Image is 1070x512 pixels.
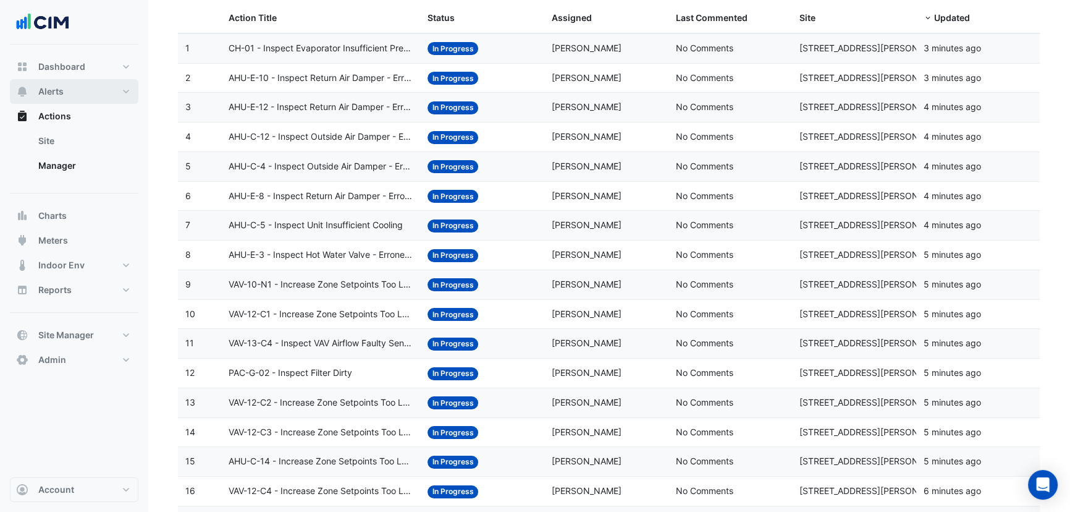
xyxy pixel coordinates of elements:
span: Actions [38,110,71,122]
span: 15 [185,456,195,466]
span: [PERSON_NAME] [552,427,621,437]
span: [STREET_ADDRESS][PERSON_NAME] [799,72,950,83]
button: Alerts [10,79,138,104]
span: In Progress [428,396,479,409]
span: Assigned [552,12,592,23]
span: Meters [38,234,68,247]
span: VAV-12-C2 - Increase Zone Setpoints Too Low (Energy Saving) [229,396,412,410]
span: 2025-10-10T12:09:33.140 [924,131,981,142]
span: VAV-13-C4 - Inspect VAV Airflow Faulty Sensor [229,336,412,351]
span: No Comments [675,367,733,378]
span: 2025-10-10T12:07:52.713 [924,456,981,466]
span: In Progress [428,160,479,173]
app-icon: Site Manager [16,329,28,341]
span: [STREET_ADDRESS][PERSON_NAME] [799,131,950,142]
span: [STREET_ADDRESS][PERSON_NAME] [799,338,950,348]
span: 2025-10-10T12:08:36.160 [924,309,981,319]
button: Indoor Env [10,253,138,278]
span: 5 [185,161,191,171]
span: 14 [185,427,195,437]
span: In Progress [428,456,479,469]
button: Site Manager [10,323,138,348]
span: In Progress [428,308,479,321]
span: In Progress [428,278,479,291]
span: In Progress [428,249,479,262]
span: AHU-E-10 - Inspect Return Air Damper - Erroneous Operation [229,71,412,85]
span: [STREET_ADDRESS][PERSON_NAME] [799,427,950,437]
span: [PERSON_NAME] [552,131,621,142]
span: [PERSON_NAME] [552,456,621,466]
span: [PERSON_NAME] [552,397,621,407]
span: 9 [185,279,191,289]
span: Last Commented [675,12,747,23]
span: No Comments [675,485,733,496]
span: 13 [185,397,195,407]
span: 2 [185,72,190,83]
span: 3 [185,101,191,112]
span: [STREET_ADDRESS][PERSON_NAME] [799,101,950,112]
app-icon: Charts [16,210,28,222]
span: 2025-10-10T12:08:48.853 [924,249,981,260]
span: No Comments [675,131,733,142]
span: AHU-C-4 - Inspect Outside Air Damper - Erroneous Operation [229,160,412,174]
span: In Progress [428,220,479,233]
span: 11 [185,338,194,348]
span: In Progress [428,338,479,351]
span: 2025-10-10T12:08:22.802 [924,367,981,378]
span: In Progress [428,426,479,439]
span: VAV-10-N1 - Increase Zone Setpoints Too Low (Energy Saving) [229,278,412,292]
span: [PERSON_NAME] [552,72,621,83]
button: Reports [10,278,138,302]
span: [STREET_ADDRESS][PERSON_NAME] [799,161,950,171]
span: Action Title [229,12,277,23]
span: [STREET_ADDRESS][PERSON_NAME] [799,220,950,230]
span: No Comments [675,249,733,260]
span: [PERSON_NAME] [552,190,621,201]
span: [STREET_ADDRESS][PERSON_NAME] [799,190,950,201]
span: No Comments [675,279,733,289]
app-icon: Alerts [16,85,28,98]
span: VAV-12-C1 - Increase Zone Setpoints Too Low (Energy Saving) [229,307,412,322]
span: In Progress [428,131,479,144]
span: [PERSON_NAME] [552,485,621,496]
div: Open Intercom Messenger [1028,470,1058,500]
span: 6 [185,190,191,201]
span: 4 [185,131,191,142]
span: [STREET_ADDRESS][PERSON_NAME] [799,456,950,466]
span: 2025-10-10T12:10:45.613 [924,43,981,53]
span: 2025-10-10T12:09:40.067 [924,101,981,112]
span: [STREET_ADDRESS][PERSON_NAME] [799,485,950,496]
span: [PERSON_NAME] [552,279,621,289]
span: Account [38,484,74,496]
span: 7 [185,220,190,230]
span: Site Manager [38,329,94,341]
span: AHU-C-12 - Inspect Outside Air Damper - Erroneous Operation [229,130,412,144]
span: 2025-10-10T12:07:58.824 [924,427,981,437]
span: CH-01 - Inspect Evaporator Insufficient Pressure [229,41,412,56]
span: Alerts [38,85,64,98]
span: No Comments [675,101,733,112]
span: Status [428,12,455,23]
span: [STREET_ADDRESS][PERSON_NAME] [799,249,950,260]
span: [STREET_ADDRESS][PERSON_NAME] [799,43,950,53]
span: [STREET_ADDRESS][PERSON_NAME] [799,367,950,378]
span: [PERSON_NAME] [552,101,621,112]
span: [STREET_ADDRESS][PERSON_NAME] [799,309,950,319]
img: Company Logo [15,10,70,35]
button: Meters [10,228,138,253]
span: No Comments [675,456,733,466]
span: No Comments [675,161,733,171]
span: [PERSON_NAME] [552,249,621,260]
span: VAV-12-C3 - Increase Zone Setpoints Too Low (Energy Saving) [229,425,412,440]
app-icon: Reports [16,284,28,296]
span: 2025-10-10T12:08:42.257 [924,279,981,289]
a: Site [28,129,138,153]
div: Actions [10,129,138,183]
span: [PERSON_NAME] [552,161,621,171]
span: 2025-10-10T12:07:45.821 [924,485,981,496]
span: No Comments [675,397,733,407]
span: In Progress [428,190,479,203]
button: Account [10,477,138,502]
app-icon: Indoor Env [16,259,28,271]
span: AHU-E-12 - Inspect Return Air Damper - Erroneous Operation [229,100,412,114]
